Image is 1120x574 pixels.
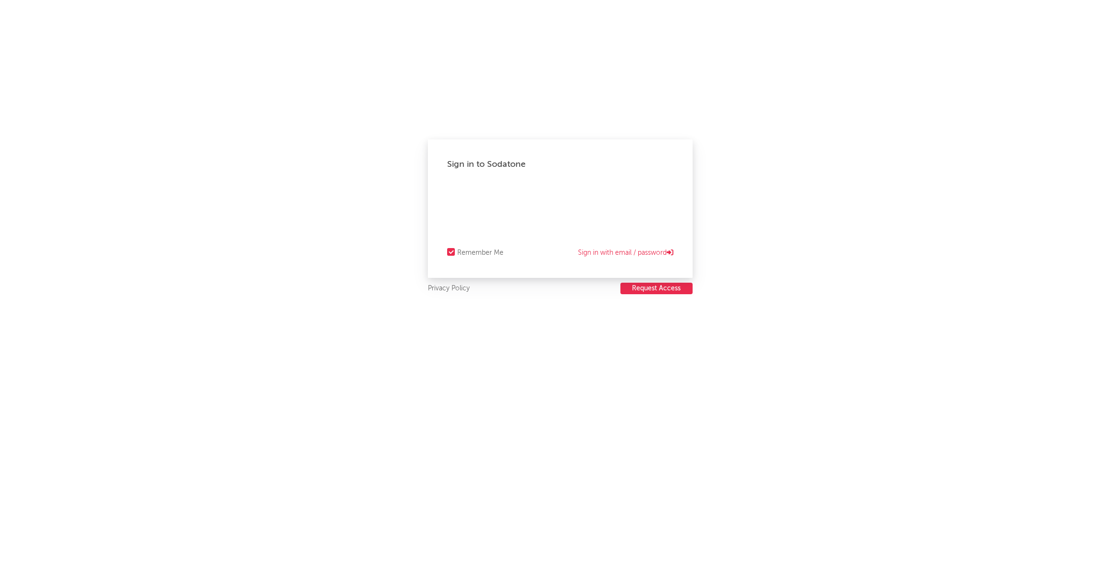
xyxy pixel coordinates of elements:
[620,283,693,294] button: Request Access
[447,159,673,170] div: Sign in to Sodatone
[578,247,673,259] a: Sign in with email / password
[457,247,503,259] div: Remember Me
[428,283,470,295] a: Privacy Policy
[620,283,693,295] a: Request Access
